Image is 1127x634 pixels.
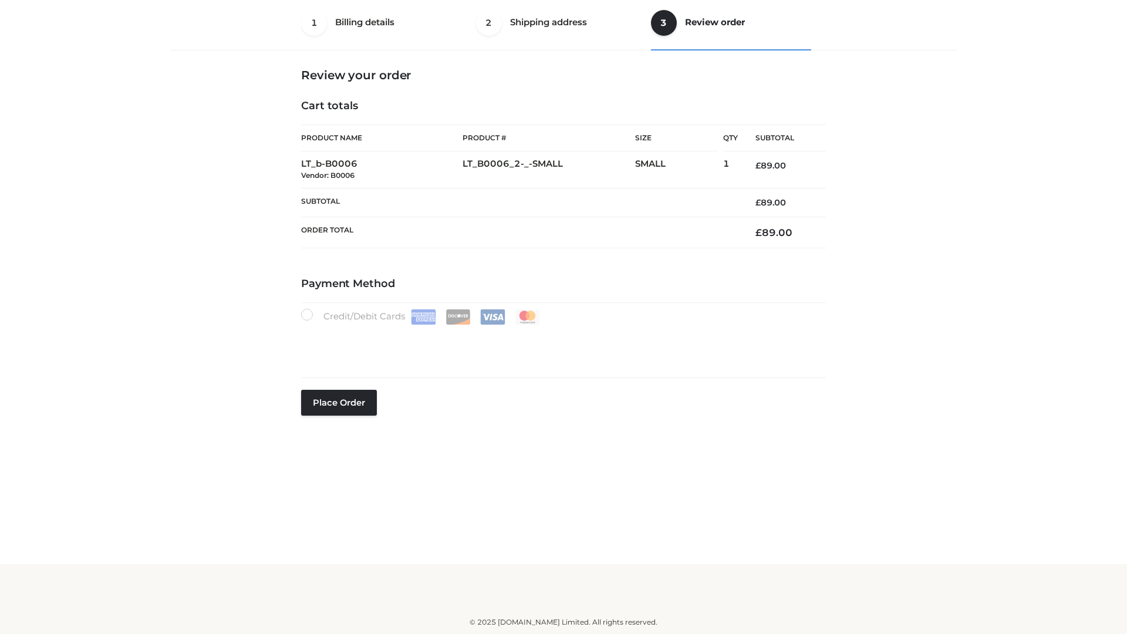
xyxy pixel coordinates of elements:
td: 1 [723,151,738,188]
h4: Cart totals [301,100,826,113]
td: LT_B0006_2-_-SMALL [463,151,635,188]
iframe: Secure payment input frame [299,322,824,365]
button: Place order [301,390,377,416]
span: £ [755,160,761,171]
h4: Payment Method [301,278,826,291]
bdi: 89.00 [755,197,786,208]
th: Product Name [301,124,463,151]
bdi: 89.00 [755,227,792,238]
img: Mastercard [515,309,540,325]
bdi: 89.00 [755,160,786,171]
th: Size [635,125,717,151]
td: LT_b-B0006 [301,151,463,188]
th: Subtotal [301,188,738,217]
th: Product # [463,124,635,151]
th: Subtotal [738,125,826,151]
div: © 2025 [DOMAIN_NAME] Limited. All rights reserved. [174,616,953,628]
img: Discover [446,309,471,325]
th: Qty [723,124,738,151]
span: £ [755,197,761,208]
h3: Review your order [301,68,826,82]
th: Order Total [301,217,738,248]
td: SMALL [635,151,723,188]
span: £ [755,227,762,238]
img: Amex [411,309,436,325]
label: Credit/Debit Cards [301,309,541,325]
img: Visa [480,309,505,325]
small: Vendor: B0006 [301,171,355,180]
